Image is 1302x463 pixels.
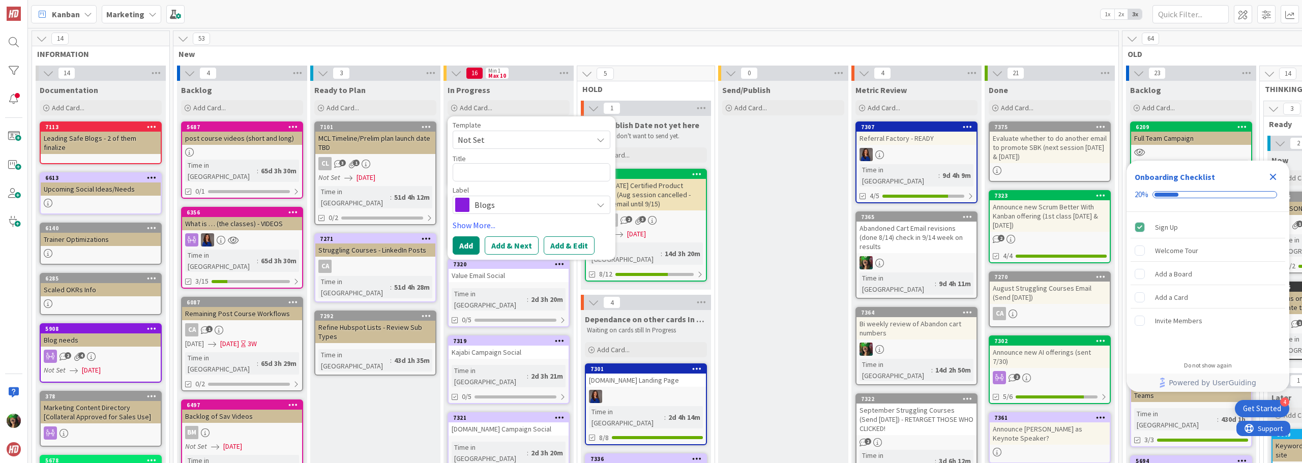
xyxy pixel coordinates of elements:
[315,122,435,132] div: 7101
[870,191,879,201] span: 4/5
[1155,221,1178,233] div: Sign Up
[1131,286,1285,308] div: Add a Card is incomplete.
[449,422,569,436] div: [DOMAIN_NAME] Campaign Social
[990,200,1110,232] div: Announce new Scrum Better With Kanban offering (1st class [DATE] & [DATE])
[989,121,1111,182] a: 7375Evaluate whether to do another email to promote SBK (next session [DATE] & [DATE])
[41,401,161,423] div: Marketing Content Directory [Collateral Approved for Sales Use]
[320,235,435,242] div: 7271
[201,233,214,246] img: SL
[586,364,706,387] div: 7301[DOMAIN_NAME] Landing Page
[856,343,976,356] div: SL
[586,374,706,387] div: [DOMAIN_NAME] Landing Page
[220,338,239,349] span: [DATE]
[41,324,161,333] div: 5908
[1131,122,1251,145] div: 6209Full Team Campaign
[315,122,435,154] div: 7101MCL Timeline/Prelim plan launch date TBD
[666,412,703,423] div: 2d 4h 14m
[856,404,976,435] div: September Struggling Courses (Send [DATE]) - RETARGET THOSE WHO CLICKED!
[1155,291,1188,303] div: Add a Card
[462,315,471,325] span: 0/5
[990,122,1110,132] div: 7375
[320,313,435,320] div: 7292
[585,363,707,445] a: 7301[DOMAIN_NAME] Landing PageSLTime in [GEOGRAPHIC_DATA]:2d 4h 14m8/8
[181,207,303,289] a: 6356What is … (the classes) - VIDEOSSLTime in [GEOGRAPHIC_DATA]:65d 3h 30m3/15
[1235,400,1289,417] div: Open Get Started checklist, remaining modules: 4
[940,170,973,181] div: 9d 4h 9m
[258,165,299,176] div: 65d 3h 30m
[182,233,302,246] div: SL
[453,236,480,255] button: Add
[860,164,938,187] div: Time in [GEOGRAPHIC_DATA]
[856,122,976,145] div: 7307Referral Factory - READY
[318,349,390,372] div: Time in [GEOGRAPHIC_DATA]
[1131,263,1285,285] div: Add a Board is incomplete.
[453,261,569,268] div: 7320
[1131,239,1285,262] div: Welcome Tour is incomplete.
[1130,121,1252,199] a: 6209Full Team CampaignTime in [GEOGRAPHIC_DATA]:339d 7h 56m0/28
[586,170,706,179] div: 7185
[187,209,302,216] div: 6356
[353,160,360,166] span: 1
[392,192,432,203] div: 51d 4h 12m
[990,307,1110,320] div: CA
[475,198,587,212] span: Blogs
[40,121,162,164] a: 7113Leading Safe Blogs - 2 of them finalize
[449,269,569,282] div: Value Email Social
[41,182,161,196] div: Upcoming Social Ideas/Needs
[586,390,706,403] div: SL
[933,364,973,376] div: 14d 2h 50m
[1134,160,1202,182] div: Time in [GEOGRAPHIC_DATA]
[1135,190,1148,199] div: 20%
[626,216,632,223] span: 2
[597,345,630,354] span: Add Card...
[41,392,161,401] div: 378
[861,124,976,131] div: 7307
[990,346,1110,368] div: Announce new AI offerings (sent 7/30)
[1127,212,1289,355] div: Checklist items
[1127,161,1289,392] div: Checklist Container
[994,124,1110,131] div: 7375
[990,413,1110,445] div: 7361Announce [PERSON_NAME] as Keynote Speaker?
[1014,374,1020,380] span: 2
[187,124,302,131] div: 5687
[315,243,435,257] div: Struggling Courses - LinkedIn Posts
[195,379,205,389] span: 0/2
[861,395,976,403] div: 7322
[860,256,873,269] img: SL
[65,352,71,359] span: 2
[938,170,940,181] span: :
[865,438,871,445] span: 2
[993,307,1006,320] div: CA
[449,260,569,269] div: 7320
[181,121,303,199] a: 5687post course videos (short and long)Time in [GEOGRAPHIC_DATA]:65d 3h 30m0/1
[1280,397,1289,407] div: 4
[994,273,1110,281] div: 7270
[458,133,585,146] span: Not Set
[182,298,302,320] div: 6087Remaining Post Course Workflows
[860,148,873,161] img: SL
[544,236,595,255] button: Add & Edit
[1132,374,1284,392] a: Powered by UserGuiding
[589,390,602,403] img: SL
[318,276,390,298] div: Time in [GEOGRAPHIC_DATA]
[40,323,162,383] a: 5908Blog needsNot Set[DATE]
[485,236,539,255] button: Add & Next
[1265,169,1281,185] div: Close Checklist
[989,335,1111,404] a: 7302Announce new AI offerings (sent 7/30)5/6
[314,121,436,225] a: 7101MCL Timeline/Prelim plan launch date TBDCLNot Set[DATE]Time in [GEOGRAPHIC_DATA]:51d 4h 12m0/2
[339,160,346,166] span: 3
[527,371,528,382] span: :
[182,132,302,145] div: post course videos (short and long)
[734,103,767,112] span: Add Card...
[41,324,161,347] div: 5908Blog needs
[856,148,976,161] div: SL
[45,393,161,400] div: 378
[856,256,976,269] div: SL
[185,352,257,375] div: Time in [GEOGRAPHIC_DATA]
[318,157,332,170] div: CL
[82,365,101,376] span: [DATE]
[41,283,161,296] div: Scaled OKRs Info
[931,364,933,376] span: :
[40,391,162,447] a: 378Marketing Content Directory [Collateral Approved for Sales Use]
[45,124,161,131] div: 7113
